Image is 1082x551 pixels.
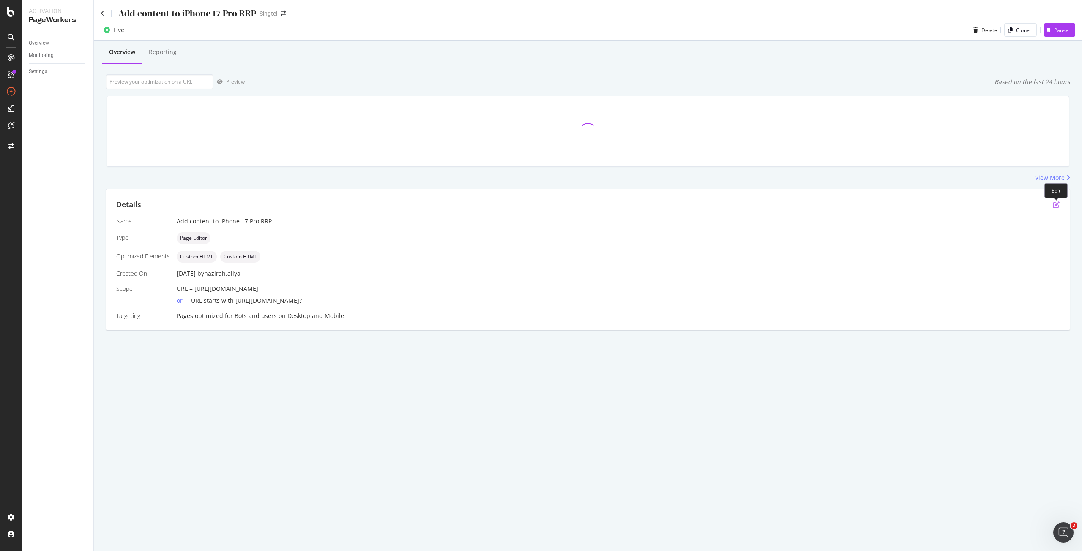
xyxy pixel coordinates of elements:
[970,23,997,37] button: Delete
[180,254,213,259] span: Custom HTML
[29,51,87,60] a: Monitoring
[1054,27,1068,34] div: Pause
[116,312,170,320] div: Targeting
[29,51,54,60] div: Monitoring
[29,39,87,48] a: Overview
[180,236,207,241] span: Page Editor
[29,67,47,76] div: Settings
[287,312,344,320] div: Desktop and Mobile
[109,48,135,56] div: Overview
[235,312,277,320] div: Bots and users
[1071,522,1077,529] span: 2
[981,27,997,34] div: Delete
[29,39,49,48] div: Overview
[213,75,245,89] button: Preview
[116,199,141,210] div: Details
[224,254,257,259] span: Custom HTML
[29,67,87,76] a: Settings
[177,285,258,293] span: URL = [URL][DOMAIN_NAME]
[116,233,170,242] div: Type
[118,7,256,20] div: Add content to iPhone 17 Pro RRP
[191,296,302,304] span: URL starts with [URL][DOMAIN_NAME]?
[177,312,1060,320] div: Pages optimized for on
[29,7,87,15] div: Activation
[177,269,1060,278] div: [DATE]
[197,269,240,278] div: by nazirah.aliya
[1004,23,1037,37] button: Clone
[113,26,124,34] div: Live
[1016,27,1030,34] div: Clone
[177,296,191,305] div: or
[226,78,245,85] div: Preview
[101,11,104,16] a: Click to go back
[177,232,210,244] div: neutral label
[116,269,170,278] div: Created On
[1053,201,1060,208] div: pen-to-square
[177,251,217,263] div: neutral label
[220,251,260,263] div: neutral label
[1044,183,1068,198] div: Edit
[106,74,213,89] input: Preview your optimization on a URL
[116,252,170,261] div: Optimized Elements
[260,9,277,18] div: Singtel
[995,78,1070,86] div: Based on the last 24 hours
[116,217,170,225] div: Name
[116,285,170,293] div: Scope
[1035,174,1070,182] a: View More
[1044,23,1075,37] button: Pause
[281,11,286,16] div: arrow-right-arrow-left
[29,15,87,25] div: PageWorkers
[177,217,1060,225] div: Add content to iPhone 17 Pro RRP
[149,48,177,56] div: Reporting
[1035,174,1065,182] div: View More
[1053,522,1074,543] iframe: Intercom live chat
